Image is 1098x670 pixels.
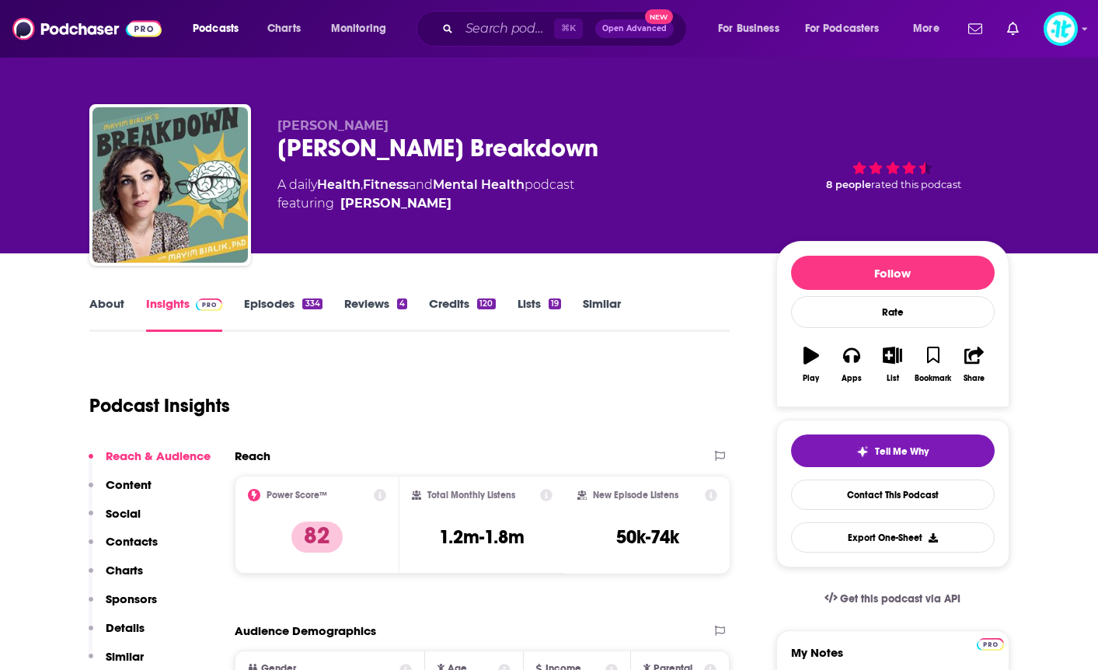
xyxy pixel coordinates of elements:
div: 120 [477,298,495,309]
h2: New Episode Listens [593,490,678,501]
h3: 1.2m-1.8m [439,525,525,549]
button: Show profile menu [1044,12,1078,46]
button: open menu [182,16,259,41]
button: Bookmark [913,337,953,393]
a: Fitness [363,177,409,192]
p: Charts [106,563,143,578]
img: tell me why sparkle [856,445,869,458]
button: Apps [831,337,872,393]
span: Monitoring [331,18,386,40]
div: Apps [842,374,862,383]
button: open menu [902,16,959,41]
button: Social [89,506,141,535]
span: Podcasts [193,18,239,40]
h2: Reach [235,448,270,463]
div: Bookmark [915,374,951,383]
h3: 50k-74k [616,525,679,549]
span: featuring [277,194,574,213]
a: Reviews4 [344,296,407,332]
img: Podchaser Pro [196,298,223,311]
button: Contacts [89,534,158,563]
img: Mayim Bialik's Breakdown [92,107,248,263]
p: 82 [291,522,343,553]
a: Get this podcast via API [812,580,974,618]
button: Reach & Audience [89,448,211,477]
button: Charts [89,563,143,591]
div: Play [803,374,819,383]
div: 8 peoplerated this podcast [776,118,1009,215]
input: Search podcasts, credits, & more... [459,16,554,41]
button: Content [89,477,152,506]
div: 19 [549,298,561,309]
a: InsightsPodchaser Pro [146,296,223,332]
span: For Podcasters [805,18,880,40]
button: open menu [320,16,406,41]
span: , [361,177,363,192]
button: Sponsors [89,591,157,620]
p: Sponsors [106,591,157,606]
a: Pro website [977,636,1004,651]
p: Content [106,477,152,492]
span: 8 people [826,179,871,190]
span: and [409,177,433,192]
button: open menu [795,16,902,41]
button: Export One-Sheet [791,522,995,553]
div: A daily podcast [277,176,574,213]
div: Share [964,374,985,383]
a: About [89,296,124,332]
button: Details [89,620,145,649]
span: ⌘ K [554,19,583,39]
span: New [645,9,673,24]
div: 334 [302,298,322,309]
p: Contacts [106,534,158,549]
img: Podchaser - Follow, Share and Rate Podcasts [12,14,162,44]
img: User Profile [1044,12,1078,46]
span: For Business [718,18,779,40]
span: Open Advanced [602,25,667,33]
h1: Podcast Insights [89,394,230,417]
div: List [887,374,899,383]
span: Logged in as ImpactTheory [1044,12,1078,46]
a: Episodes334 [244,296,322,332]
a: Lists19 [518,296,561,332]
p: Details [106,620,145,635]
span: Get this podcast via API [840,592,960,605]
div: Search podcasts, credits, & more... [431,11,702,47]
p: Similar [106,649,144,664]
h2: Audience Demographics [235,623,376,638]
button: Follow [791,256,995,290]
a: Charts [257,16,310,41]
a: Health [317,177,361,192]
a: Show notifications dropdown [962,16,988,42]
span: Charts [267,18,301,40]
img: Podchaser Pro [977,638,1004,651]
button: Open AdvancedNew [595,19,674,38]
div: 4 [397,298,407,309]
span: More [913,18,939,40]
button: tell me why sparkleTell Me Why [791,434,995,467]
span: rated this podcast [871,179,961,190]
button: open menu [707,16,799,41]
a: Credits120 [429,296,495,332]
a: Contact This Podcast [791,480,995,510]
p: Reach & Audience [106,448,211,463]
a: [PERSON_NAME] [340,194,451,213]
h2: Total Monthly Listens [427,490,515,501]
p: Social [106,506,141,521]
button: Play [791,337,831,393]
span: [PERSON_NAME] [277,118,389,133]
a: Similar [583,296,621,332]
a: Mental Health [433,177,525,192]
button: Share [953,337,994,393]
h2: Power Score™ [267,490,327,501]
button: List [872,337,912,393]
span: Tell Me Why [875,445,929,458]
a: Show notifications dropdown [1001,16,1025,42]
div: Rate [791,296,995,328]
